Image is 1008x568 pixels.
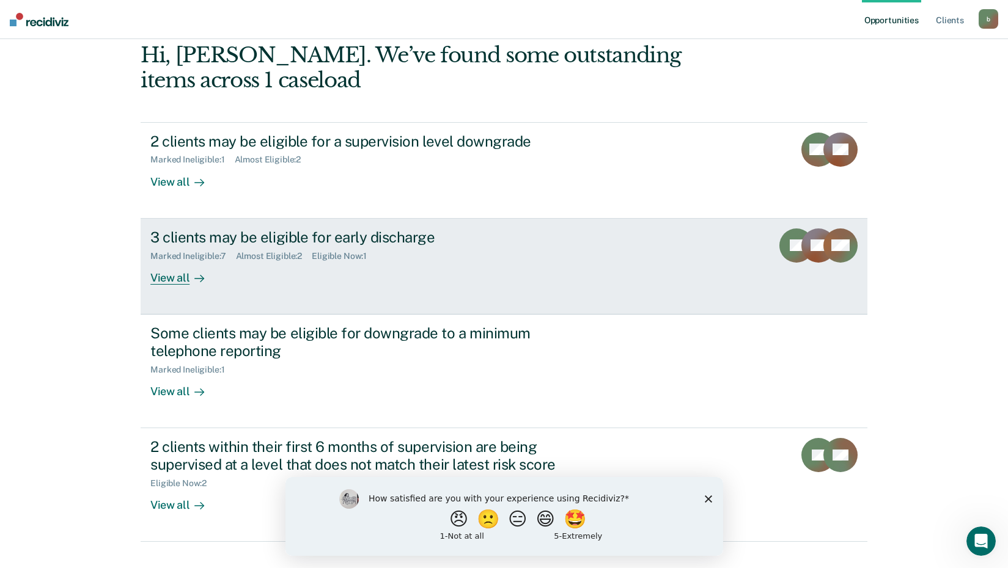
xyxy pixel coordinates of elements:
div: View all [150,261,219,285]
div: Almost Eligible : 2 [235,155,311,165]
a: 2 clients may be eligible for a supervision level downgradeMarked Ineligible:1Almost Eligible:2Vi... [141,122,867,219]
iframe: Intercom live chat [966,526,996,556]
div: Eligible Now : 1 [312,251,377,261]
a: Some clients may be eligible for downgrade to a minimum telephone reportingMarked Ineligible:1Vie... [141,315,867,428]
div: 3 clients may be eligible for early discharge [150,228,579,246]
div: 2 clients may be eligible for a supervision level downgrade [150,133,579,150]
div: Marked Ineligible : 7 [150,251,235,261]
div: Hi, [PERSON_NAME]. We’ve found some outstanding items across 1 caseload [141,43,722,93]
div: View all [150,374,219,398]
iframe: Survey by Kim from Recidiviz [285,477,723,556]
div: Eligible Now : 2 [150,478,216,489]
div: Marked Ineligible : 1 [150,155,234,165]
div: View all [150,488,219,512]
a: 3 clients may be eligible for early dischargeMarked Ineligible:7Almost Eligible:2Eligible Now:1Vi... [141,219,867,315]
a: 2 clients within their first 6 months of supervision are being supervised at a level that does no... [141,428,867,542]
img: Recidiviz [10,13,68,26]
div: 2 clients within their first 6 months of supervision are being supervised at a level that does no... [150,438,579,473]
button: b [979,9,998,29]
div: View all [150,165,219,189]
div: Some clients may be eligible for downgrade to a minimum telephone reporting [150,324,579,360]
div: Marked Ineligible : 1 [150,365,234,375]
div: Almost Eligible : 2 [236,251,312,261]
